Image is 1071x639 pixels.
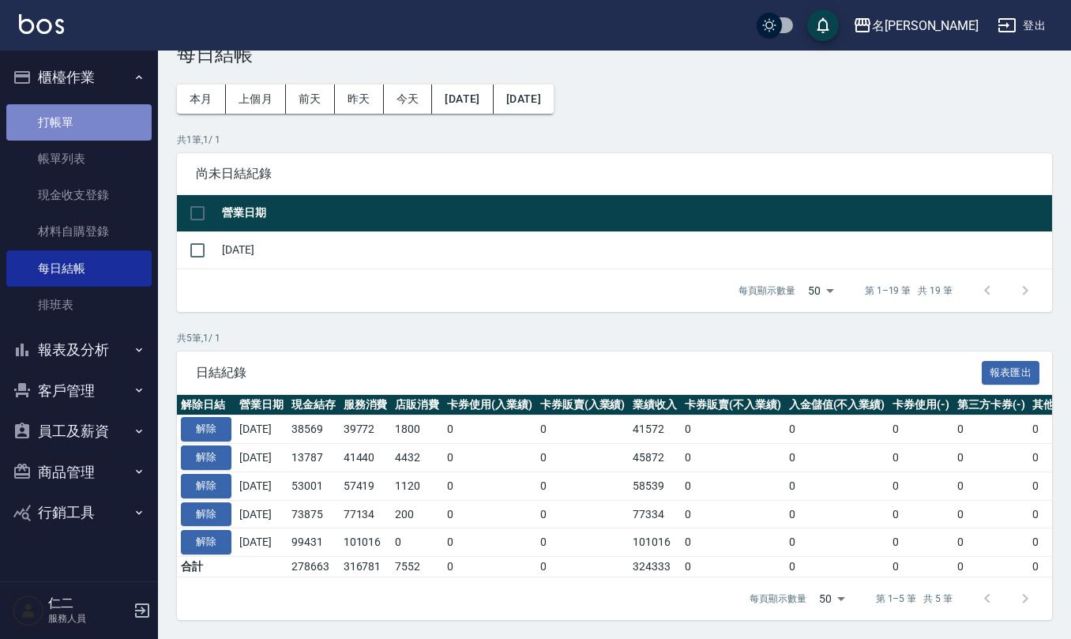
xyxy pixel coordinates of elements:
[629,444,681,472] td: 45872
[340,528,392,557] td: 101016
[785,557,889,577] td: 0
[738,284,795,298] p: 每頁顯示數量
[876,592,953,606] p: 第 1–5 筆 共 5 筆
[235,415,287,444] td: [DATE]
[177,395,235,415] th: 解除日結
[847,9,985,42] button: 名[PERSON_NAME]
[340,500,392,528] td: 77134
[48,611,129,626] p: 服務人員
[443,557,536,577] td: 0
[681,395,785,415] th: 卡券販賣(不入業績)
[443,528,536,557] td: 0
[181,474,231,498] button: 解除
[629,472,681,500] td: 58539
[681,472,785,500] td: 0
[889,557,953,577] td: 0
[629,415,681,444] td: 41572
[196,166,1033,182] span: 尚未日結紀錄
[6,452,152,493] button: 商品管理
[218,231,1052,269] td: [DATE]
[536,528,629,557] td: 0
[391,472,443,500] td: 1120
[287,395,340,415] th: 現金結存
[785,472,889,500] td: 0
[340,395,392,415] th: 服務消費
[287,444,340,472] td: 13787
[226,85,286,114] button: 上個月
[536,415,629,444] td: 0
[335,85,384,114] button: 昨天
[391,444,443,472] td: 4432
[953,528,1029,557] td: 0
[802,269,840,312] div: 50
[6,213,152,250] a: 材料自購登錄
[235,500,287,528] td: [DATE]
[681,444,785,472] td: 0
[681,557,785,577] td: 0
[889,528,953,557] td: 0
[177,85,226,114] button: 本月
[287,528,340,557] td: 99431
[287,415,340,444] td: 38569
[443,472,536,500] td: 0
[340,557,392,577] td: 316781
[681,528,785,557] td: 0
[6,177,152,213] a: 現金收支登錄
[19,14,64,34] img: Logo
[536,444,629,472] td: 0
[785,528,889,557] td: 0
[889,500,953,528] td: 0
[235,472,287,500] td: [DATE]
[13,595,44,626] img: Person
[813,577,851,620] div: 50
[629,557,681,577] td: 324333
[681,500,785,528] td: 0
[235,528,287,557] td: [DATE]
[953,395,1029,415] th: 第三方卡券(-)
[391,528,443,557] td: 0
[391,557,443,577] td: 7552
[785,500,889,528] td: 0
[443,415,536,444] td: 0
[181,502,231,527] button: 解除
[6,370,152,412] button: 客戶管理
[391,500,443,528] td: 200
[953,444,1029,472] td: 0
[629,395,681,415] th: 業績收入
[750,592,806,606] p: 每頁顯示數量
[953,557,1029,577] td: 0
[443,444,536,472] td: 0
[196,365,982,381] span: 日結紀錄
[177,43,1052,66] h3: 每日結帳
[889,444,953,472] td: 0
[340,472,392,500] td: 57419
[287,472,340,500] td: 53001
[340,444,392,472] td: 41440
[340,415,392,444] td: 39772
[384,85,433,114] button: 今天
[953,415,1029,444] td: 0
[287,500,340,528] td: 73875
[629,528,681,557] td: 101016
[177,557,235,577] td: 合計
[218,195,1052,232] th: 營業日期
[6,492,152,533] button: 行銷工具
[6,104,152,141] a: 打帳單
[181,530,231,554] button: 解除
[286,85,335,114] button: 前天
[807,9,839,41] button: save
[953,472,1029,500] td: 0
[48,596,129,611] h5: 仁二
[177,331,1052,345] p: 共 5 筆, 1 / 1
[6,287,152,323] a: 排班表
[432,85,493,114] button: [DATE]
[889,415,953,444] td: 0
[6,329,152,370] button: 報表及分析
[536,472,629,500] td: 0
[6,141,152,177] a: 帳單列表
[785,444,889,472] td: 0
[982,364,1040,379] a: 報表匯出
[536,500,629,528] td: 0
[889,395,953,415] th: 卡券使用(-)
[443,500,536,528] td: 0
